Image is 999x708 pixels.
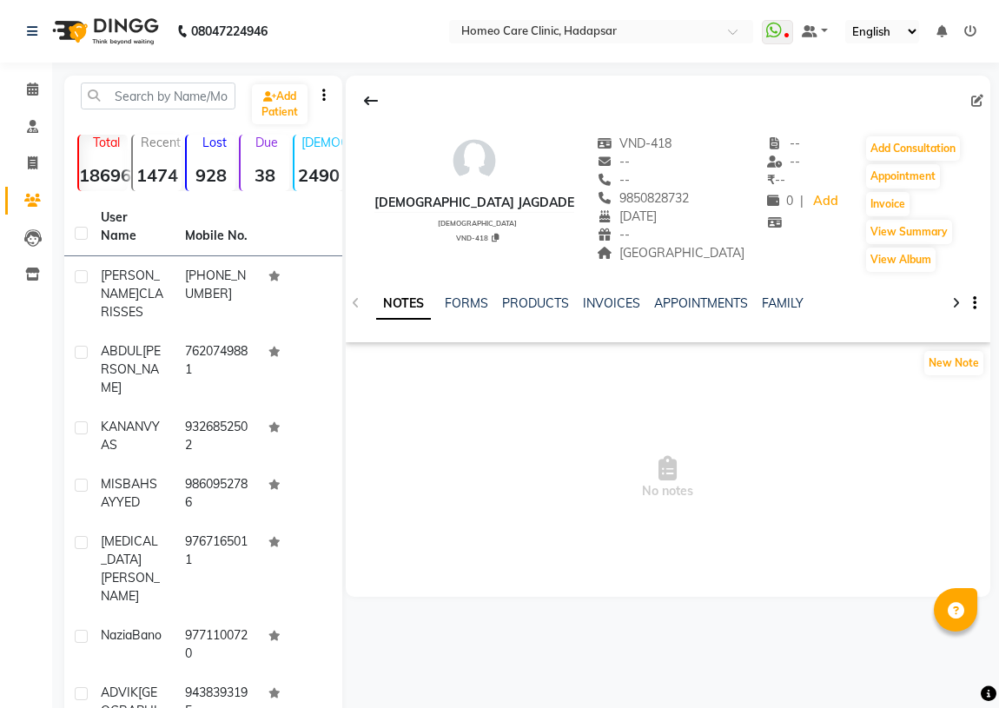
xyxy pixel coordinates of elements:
a: FORMS [445,295,488,311]
img: avatar [448,135,500,187]
p: Due [244,135,289,150]
button: New Note [924,351,983,375]
td: 9326852502 [175,407,259,465]
span: -- [597,227,630,242]
span: | [800,192,804,210]
strong: 1474 [133,164,182,186]
strong: 928 [187,164,235,186]
span: VND-418 [597,136,672,151]
input: Search by Name/Mobile/Email/Code [81,83,235,109]
p: Total [86,135,128,150]
a: NOTES [376,288,431,320]
strong: 2490 [294,164,343,186]
button: Invoice [866,192,910,216]
span: [DEMOGRAPHIC_DATA] [438,219,517,228]
span: [DATE] [597,208,657,224]
button: Appointment [866,164,940,189]
button: Add Consultation [866,136,960,161]
button: View Album [866,248,936,272]
th: Mobile No. [175,198,259,256]
span: 0 [767,193,793,208]
th: User Name [90,198,175,256]
span: [PERSON_NAME] [101,343,161,395]
a: PRODUCTS [502,295,569,311]
b: 08047224946 [191,7,268,56]
p: Lost [194,135,235,150]
span: MISBAH [101,476,149,492]
a: APPOINTMENTS [654,295,748,311]
span: KANAN [101,419,143,434]
td: 9767165011 [175,522,259,616]
span: -- [767,154,800,169]
span: [PERSON_NAME] [101,268,160,301]
a: Add Patient [252,84,308,124]
span: -- [767,136,800,151]
span: ABDUL [101,343,142,359]
div: [DEMOGRAPHIC_DATA] JAGDADE [374,194,574,212]
span: 9850828732 [597,190,689,206]
p: Recent [140,135,182,150]
div: Back to Client [353,84,389,117]
span: -- [767,172,785,188]
p: [DEMOGRAPHIC_DATA] [301,135,343,150]
span: [GEOGRAPHIC_DATA] [597,245,744,261]
span: -- [597,172,630,188]
td: [PHONE_NUMBER] [175,256,259,332]
iframe: chat widget [926,639,982,691]
span: ADVIK [101,685,138,700]
td: 7620749881 [175,332,259,407]
span: [MEDICAL_DATA][PERSON_NAME] [101,533,160,604]
strong: 18696 [79,164,128,186]
span: Bano [132,627,162,643]
a: FAMILY [762,295,804,311]
img: logo [44,7,163,56]
a: Add [810,189,841,214]
a: INVOICES [583,295,640,311]
strong: 38 [241,164,289,186]
button: View Summary [866,220,952,244]
span: -- [597,154,630,169]
td: 9771100720 [175,616,259,673]
span: Nazia [101,627,132,643]
span: No notes [346,391,990,565]
span: ₹ [767,172,775,188]
div: VND-418 [381,231,574,243]
td: 9860952786 [175,465,259,522]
